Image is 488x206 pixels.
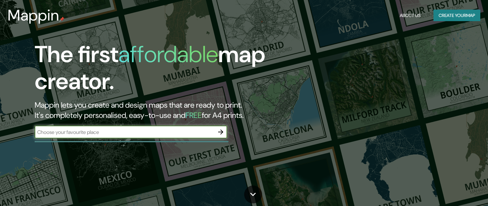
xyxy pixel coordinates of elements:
[8,6,59,24] h3: Mappin
[397,10,423,21] button: About Us
[118,39,218,69] h1: affordable
[433,10,480,21] button: Create yourmap
[35,100,279,120] h2: Mappin lets you create and design maps that are ready to print. It's completely personalised, eas...
[431,181,481,199] iframe: Help widget launcher
[35,41,279,100] h1: The first map creator.
[35,128,214,136] input: Choose your favourite place
[185,110,202,120] h5: FREE
[59,17,64,22] img: mappin-pin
